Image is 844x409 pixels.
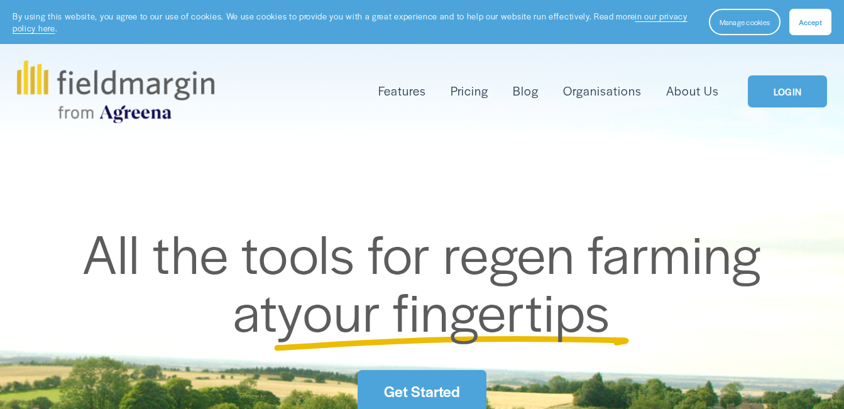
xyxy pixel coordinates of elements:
button: Accept [789,9,831,35]
a: Organisations [563,81,642,101]
a: LOGIN [748,75,827,107]
a: Blog [513,81,539,101]
p: By using this website, you agree to our use of cookies. We use cookies to provide you with a grea... [13,10,696,35]
a: About Us [666,81,719,101]
img: fieldmargin.com [17,60,214,123]
span: Accept [799,17,822,27]
a: Pricing [451,81,488,101]
span: All the tools for regen farming at [82,214,762,347]
span: Manage cookies [720,17,770,27]
button: Manage cookies [709,9,781,35]
a: folder dropdown [378,81,426,101]
a: in our privacy policy here [13,10,688,34]
span: Features [378,82,426,100]
span: your fingertips [277,272,611,347]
